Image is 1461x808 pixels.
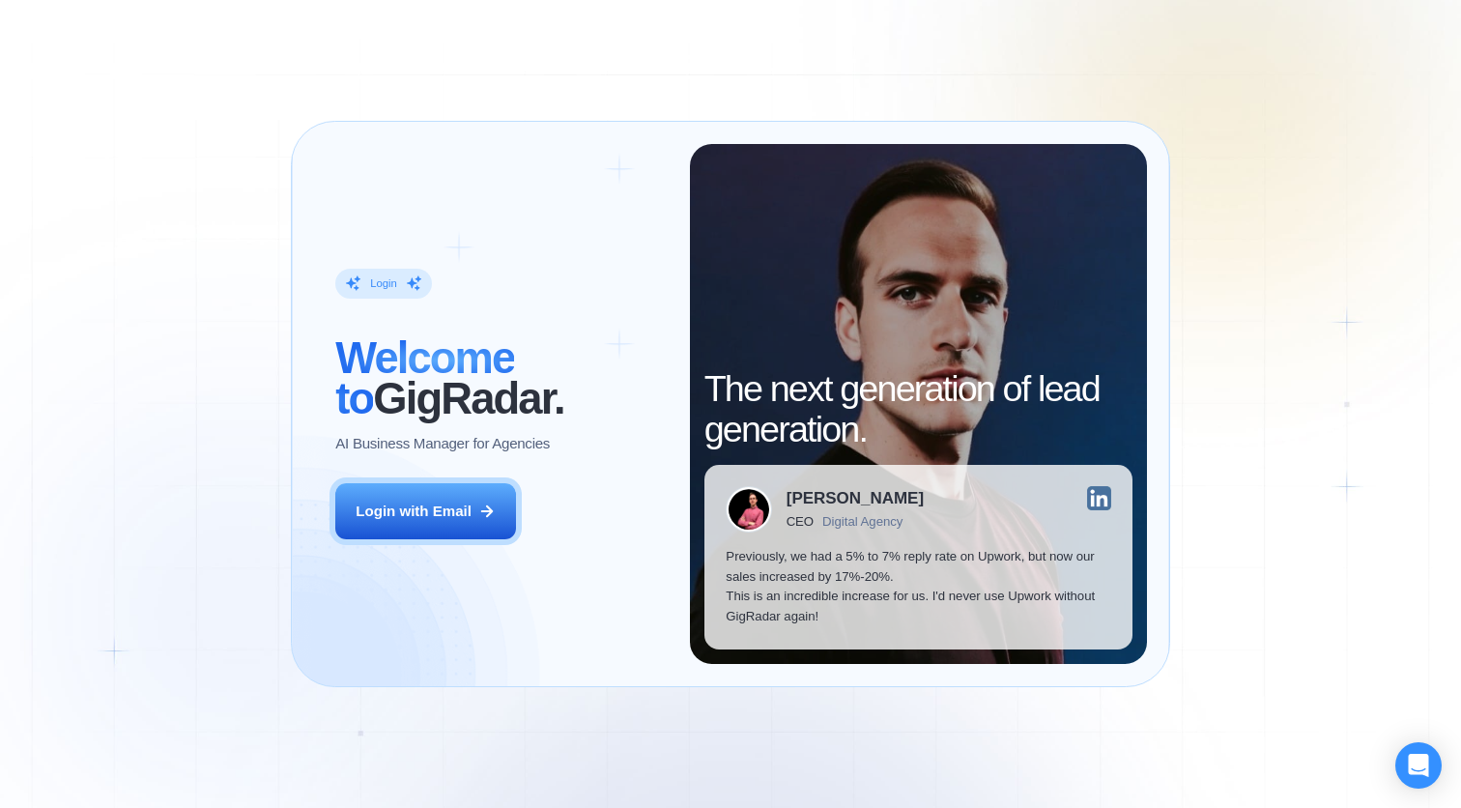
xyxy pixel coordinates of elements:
div: Open Intercom Messenger [1395,742,1442,789]
p: AI Business Manager for Agencies [335,434,550,454]
div: Login with Email [356,502,472,522]
div: CEO [787,514,814,529]
h2: ‍ GigRadar. [335,338,668,418]
div: [PERSON_NAME] [787,490,924,506]
div: Login [370,276,397,291]
button: Login with Email [335,483,516,540]
span: Welcome to [335,333,514,423]
h2: The next generation of lead generation. [704,369,1133,449]
p: Previously, we had a 5% to 7% reply rate on Upwork, but now our sales increased by 17%-20%. This ... [726,547,1110,627]
div: Digital Agency [822,514,902,529]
